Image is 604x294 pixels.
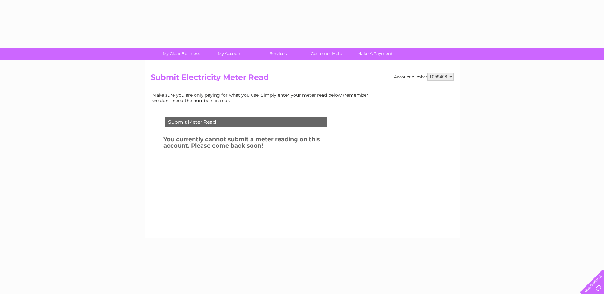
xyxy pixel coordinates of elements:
a: Make A Payment [349,48,401,59]
a: Services [252,48,304,59]
h2: Submit Electricity Meter Read [151,73,454,85]
a: My Account [203,48,256,59]
td: Make sure you are only paying for what you use. Simply enter your meter read below (remember we d... [151,91,373,104]
a: My Clear Business [155,48,208,59]
div: Account number [394,73,454,80]
h3: You currently cannot submit a meter reading on this account. Please come back soon! [163,135,344,152]
div: Submit Meter Read [165,117,327,127]
a: Customer Help [300,48,353,59]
